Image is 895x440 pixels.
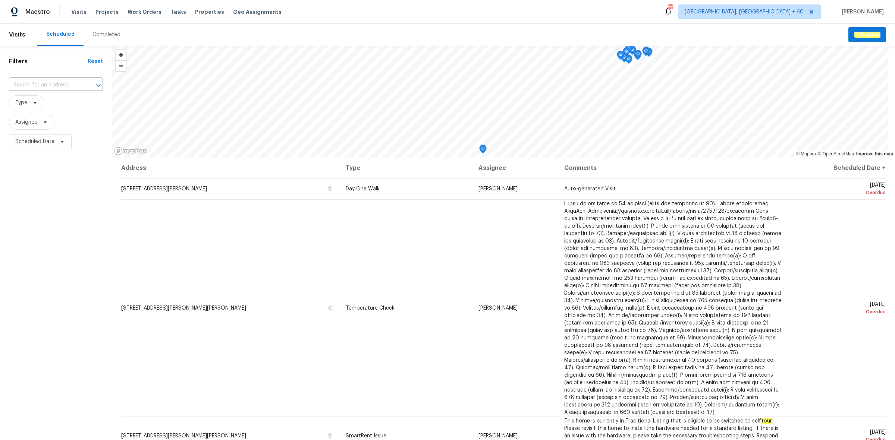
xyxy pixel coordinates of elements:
th: Assignee [472,158,558,178]
span: Geo Assignments [233,8,282,16]
th: Comments [558,158,788,178]
span: [DATE] [794,302,886,316]
span: Visits [9,26,25,43]
div: Scheduled [46,31,75,38]
div: Map marker [629,46,636,57]
span: Assignee [15,118,37,126]
span: SmartRent Issue [346,433,386,439]
div: Map marker [634,50,642,61]
th: Type [340,158,472,178]
span: Tasks [170,9,186,15]
th: Scheduled Date ↑ [788,158,886,178]
span: Auto-generated Visit [564,186,616,191]
a: Mapbox homepage [114,147,147,155]
div: Reset [88,58,103,65]
canvas: Map [112,46,888,158]
span: [DATE] [794,183,886,196]
span: [PERSON_NAME] [478,433,518,439]
span: [STREET_ADDRESS][PERSON_NAME][PERSON_NAME] [121,433,246,439]
span: Type [15,99,27,107]
div: Completed [92,31,120,38]
div: Map marker [625,55,632,66]
span: [STREET_ADDRESS][PERSON_NAME] [121,186,207,191]
a: Improve this map [856,151,893,156]
span: Scheduled Date [15,138,54,145]
div: Map marker [643,47,650,58]
button: Copy Address [327,185,334,192]
span: Visits [71,8,87,16]
span: [PERSON_NAME] [478,186,518,191]
div: Overdue [794,189,886,196]
div: Map marker [621,53,628,65]
span: Work Orders [128,8,161,16]
span: [GEOGRAPHIC_DATA], [GEOGRAPHIC_DATA] + 60 [685,8,804,16]
button: Copy Address [327,432,334,439]
span: [PERSON_NAME] [478,306,518,311]
h1: Filters [9,58,88,65]
span: L ipsu dolorsitame co 54 adipisci (elits doe temporinc ut 90). Labore etdoloremag. AliquAeni Admi... [564,201,782,415]
span: Projects [95,8,119,16]
span: [PERSON_NAME] [839,8,884,16]
div: Map marker [623,47,630,59]
button: Zoom out [116,60,126,71]
span: Maestro [25,8,50,16]
a: Mapbox [796,151,817,156]
button: Open [93,80,104,91]
button: Copy Address [327,304,334,311]
span: Properties [195,8,224,16]
a: OpenStreetMap [818,151,854,156]
div: 727 [668,4,673,12]
button: Zoom in [116,50,126,60]
div: Map marker [479,145,487,156]
span: Temperature Check [346,306,395,311]
em: Schedule [854,32,880,38]
input: Search for an address... [9,79,82,91]
span: Zoom out [116,61,126,71]
div: Map marker [617,51,624,62]
th: Address [121,158,340,178]
em: tour [761,418,772,424]
div: Map marker [634,51,641,63]
span: Day One Walk [346,186,380,191]
button: Schedule [848,27,886,42]
span: [STREET_ADDRESS][PERSON_NAME][PERSON_NAME] [121,306,246,311]
div: Overdue [794,308,886,316]
div: Map marker [642,47,650,58]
